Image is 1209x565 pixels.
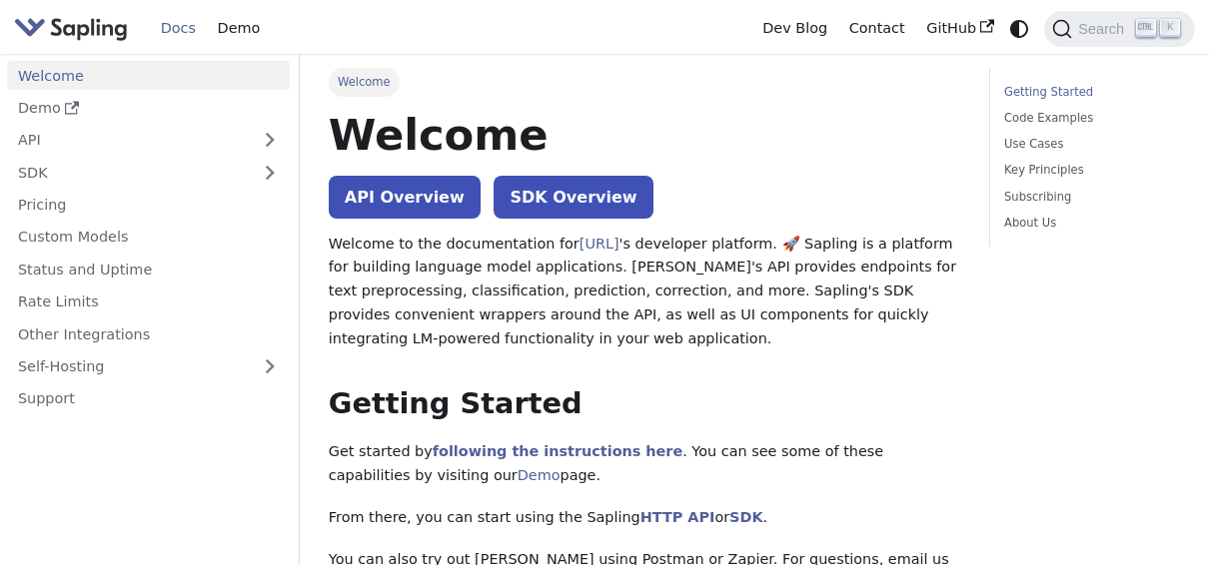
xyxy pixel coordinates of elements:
[150,13,207,44] a: Docs
[7,61,290,90] a: Welcome
[7,191,290,220] a: Pricing
[250,126,290,155] button: Expand sidebar category 'API'
[329,108,960,162] h1: Welcome
[494,176,652,219] a: SDK Overview
[7,126,250,155] a: API
[1004,135,1173,154] a: Use Cases
[751,13,837,44] a: Dev Blog
[1044,11,1194,47] button: Search (Ctrl+K)
[7,223,290,252] a: Custom Models
[915,13,1004,44] a: GitHub
[1004,214,1173,233] a: About Us
[838,13,916,44] a: Contact
[7,158,250,187] a: SDK
[7,94,290,123] a: Demo
[7,255,290,283] a: Status and Uptime
[329,176,481,219] a: API Overview
[7,384,290,413] a: Support
[7,287,290,316] a: Rate Limits
[14,14,135,43] a: Sapling.ai
[1005,14,1034,43] button: Switch between dark and light mode (currently system mode)
[1072,21,1136,37] span: Search
[1160,19,1180,37] kbd: K
[250,158,290,187] button: Expand sidebar category 'SDK'
[1004,83,1173,102] a: Getting Started
[7,352,290,381] a: Self-Hosting
[7,319,290,348] a: Other Integrations
[640,509,715,525] a: HTTP API
[1004,161,1173,180] a: Key Principles
[1004,188,1173,207] a: Subscribing
[329,68,400,96] span: Welcome
[1004,109,1173,128] a: Code Examples
[433,443,682,459] a: following the instructions here
[329,386,960,422] h2: Getting Started
[329,440,960,488] p: Get started by . You can see some of these capabilities by visiting our page.
[580,236,619,252] a: [URL]
[207,13,271,44] a: Demo
[329,233,960,351] p: Welcome to the documentation for 's developer platform. 🚀 Sapling is a platform for building lang...
[329,506,960,530] p: From there, you can start using the Sapling or .
[329,68,960,96] nav: Breadcrumbs
[729,509,762,525] a: SDK
[14,14,128,43] img: Sapling.ai
[518,467,561,483] a: Demo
